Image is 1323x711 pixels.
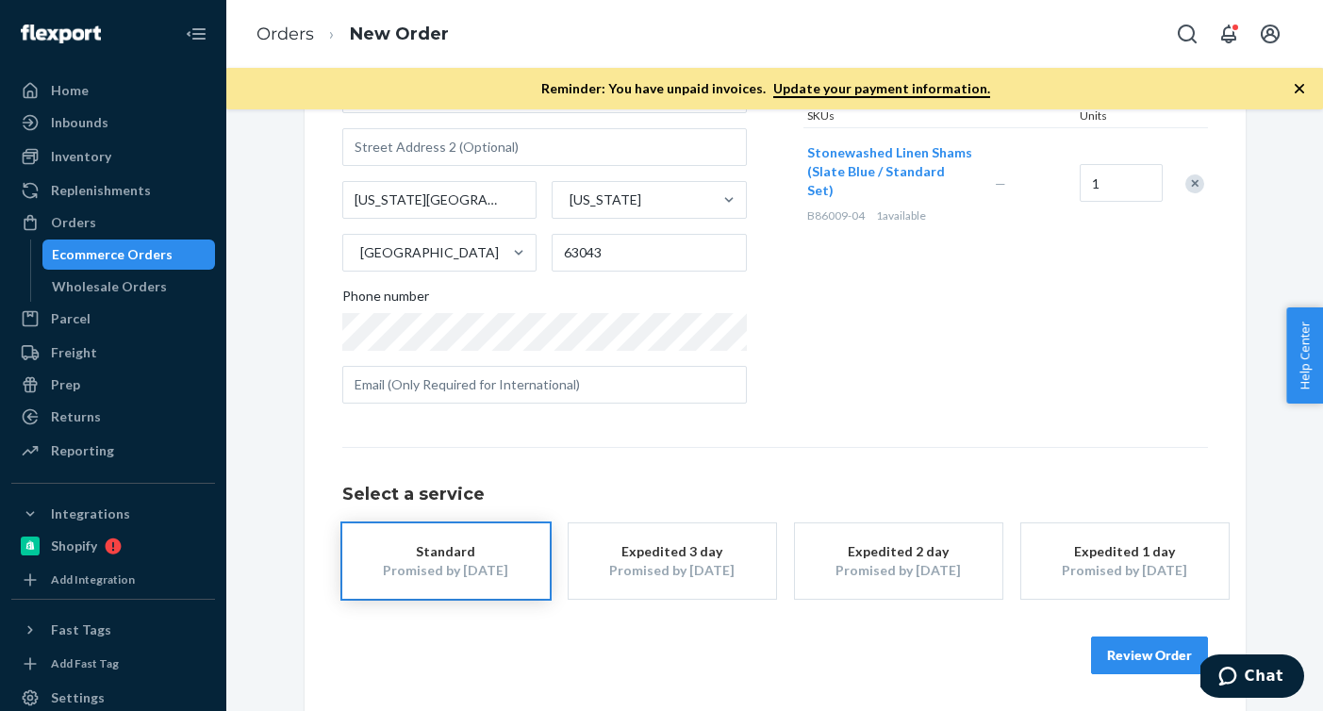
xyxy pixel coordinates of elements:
[51,620,111,639] div: Fast Tags
[11,402,215,432] a: Returns
[51,655,119,671] div: Add Fast Tag
[11,107,215,138] a: Inbounds
[51,213,96,232] div: Orders
[358,243,360,262] input: [GEOGRAPHIC_DATA]
[342,287,429,313] span: Phone number
[11,436,215,466] a: Reporting
[541,79,990,98] p: Reminder: You have unpaid invoices.
[1168,15,1206,53] button: Open Search Box
[803,107,1076,127] div: SKUs
[807,144,972,198] span: Stonewashed Linen Shams (Slate Blue / Standard Set)
[823,561,974,580] div: Promised by [DATE]
[52,245,173,264] div: Ecommerce Orders
[51,504,130,523] div: Integrations
[342,366,747,404] input: Email (Only Required for International)
[1050,561,1200,580] div: Promised by [DATE]
[51,375,80,394] div: Prep
[51,537,97,555] div: Shopify
[177,15,215,53] button: Close Navigation
[241,7,464,62] ol: breadcrumbs
[1286,307,1323,404] button: Help Center
[42,240,216,270] a: Ecommerce Orders
[51,181,151,200] div: Replenishments
[597,542,748,561] div: Expedited 3 day
[1185,174,1204,193] div: Remove Item
[11,75,215,106] a: Home
[570,190,641,209] div: [US_STATE]
[568,190,570,209] input: [US_STATE]
[1091,637,1208,674] button: Review Order
[51,688,105,707] div: Settings
[1080,164,1163,202] input: Quantity
[51,309,91,328] div: Parcel
[597,561,748,580] div: Promised by [DATE]
[342,128,747,166] input: Street Address 2 (Optional)
[11,653,215,675] a: Add Fast Tag
[51,407,101,426] div: Returns
[51,81,89,100] div: Home
[256,24,314,44] a: Orders
[773,80,990,98] a: Update your payment information.
[1021,523,1229,599] button: Expedited 1 dayPromised by [DATE]
[1050,542,1200,561] div: Expedited 1 day
[795,523,1002,599] button: Expedited 2 dayPromised by [DATE]
[350,24,449,44] a: New Order
[1076,107,1161,127] div: Units
[371,561,521,580] div: Promised by [DATE]
[11,141,215,172] a: Inventory
[995,175,1006,191] span: —
[11,615,215,645] button: Fast Tags
[360,243,499,262] div: [GEOGRAPHIC_DATA]
[51,571,135,587] div: Add Integration
[11,499,215,529] button: Integrations
[51,147,111,166] div: Inventory
[42,272,216,302] a: Wholesale Orders
[1251,15,1289,53] button: Open account menu
[11,531,215,561] a: Shopify
[1200,654,1304,702] iframe: Opens a widget where you can chat to one of our agents
[11,370,215,400] a: Prep
[342,181,537,219] input: City
[807,208,865,223] span: B86009-04
[51,113,108,132] div: Inbounds
[11,338,215,368] a: Freight
[823,542,974,561] div: Expedited 2 day
[11,207,215,238] a: Orders
[569,523,776,599] button: Expedited 3 dayPromised by [DATE]
[21,25,101,43] img: Flexport logo
[11,304,215,334] a: Parcel
[342,486,1208,504] h1: Select a service
[11,175,215,206] a: Replenishments
[876,208,926,223] span: 1 available
[51,441,114,460] div: Reporting
[342,523,550,599] button: StandardPromised by [DATE]
[11,569,215,591] a: Add Integration
[52,277,167,296] div: Wholesale Orders
[1210,15,1248,53] button: Open notifications
[51,343,97,362] div: Freight
[371,542,521,561] div: Standard
[552,234,747,272] input: ZIP Code
[807,143,972,200] button: Stonewashed Linen Shams (Slate Blue / Standard Set)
